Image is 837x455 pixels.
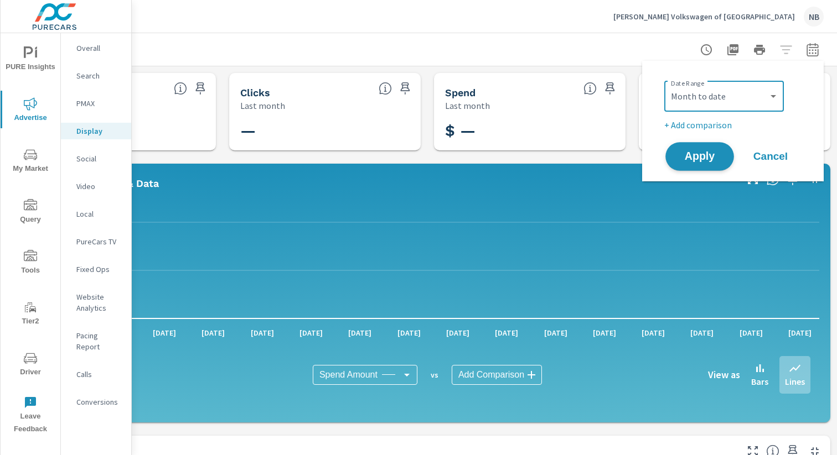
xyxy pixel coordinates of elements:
[174,82,187,95] span: The number of times an ad was shown on your behalf.
[61,261,131,278] div: Fixed Ops
[748,39,771,61] button: Print Report
[601,80,619,97] span: Save this to your personalized report
[240,122,410,140] h3: —
[748,151,793,161] span: Cancel
[194,327,232,338] p: [DATE]
[313,365,417,385] div: Spend Amount
[61,150,131,167] div: Social
[737,143,804,170] button: Cancel
[396,80,414,97] span: Save this to your personalized report
[61,123,131,139] div: Display
[76,330,122,352] p: Pacing Report
[452,365,542,385] div: Add Comparison
[458,369,524,380] span: Add Comparison
[4,97,57,124] span: Advertise
[445,122,614,140] h3: $ —
[4,396,57,436] span: Leave Feedback
[61,206,131,222] div: Local
[76,208,122,219] p: Local
[61,394,131,410] div: Conversions
[583,82,597,95] span: The amount of money spent on advertising during the period.
[585,327,624,338] p: [DATE]
[781,327,819,338] p: [DATE]
[340,327,379,338] p: [DATE]
[4,46,57,74] span: PURE Insights
[4,148,57,175] span: My Market
[240,99,285,112] p: Last month
[4,301,57,328] span: Tier2
[292,327,330,338] p: [DATE]
[76,264,122,275] p: Fixed Ops
[319,369,378,380] span: Spend Amount
[390,327,428,338] p: [DATE]
[804,7,824,27] div: NB
[536,327,575,338] p: [DATE]
[61,366,131,383] div: Calls
[708,369,740,380] h6: View as
[76,291,122,313] p: Website Analytics
[487,327,526,338] p: [DATE]
[76,125,122,137] p: Display
[61,233,131,250] div: PureCars TV
[785,375,805,388] p: Lines
[4,199,57,226] span: Query
[76,153,122,164] p: Social
[732,327,771,338] p: [DATE]
[438,327,477,338] p: [DATE]
[445,87,476,98] h5: Spend
[76,98,122,109] p: PMAX
[76,70,122,81] p: Search
[802,39,824,61] button: Select Date Range
[417,370,452,380] p: vs
[76,181,122,192] p: Video
[379,82,392,95] span: The number of times an ad was clicked by a consumer.
[664,118,806,132] p: + Add comparison
[683,327,721,338] p: [DATE]
[76,396,122,407] p: Conversions
[61,95,131,112] div: PMAX
[634,327,673,338] p: [DATE]
[751,375,768,388] p: Bars
[445,99,490,112] p: Last month
[145,327,184,338] p: [DATE]
[240,87,270,98] h5: Clicks
[1,33,60,440] div: nav menu
[4,250,57,277] span: Tools
[61,327,131,355] div: Pacing Report
[76,369,122,380] p: Calls
[677,151,722,162] span: Apply
[243,327,282,338] p: [DATE]
[76,43,122,54] p: Overall
[61,289,131,316] div: Website Analytics
[61,67,131,84] div: Search
[665,142,734,171] button: Apply
[76,236,122,247] p: PureCars TV
[61,178,131,195] div: Video
[613,12,795,22] p: [PERSON_NAME] Volkswagen of [GEOGRAPHIC_DATA]
[61,40,131,56] div: Overall
[192,80,209,97] span: Save this to your personalized report
[4,352,57,379] span: Driver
